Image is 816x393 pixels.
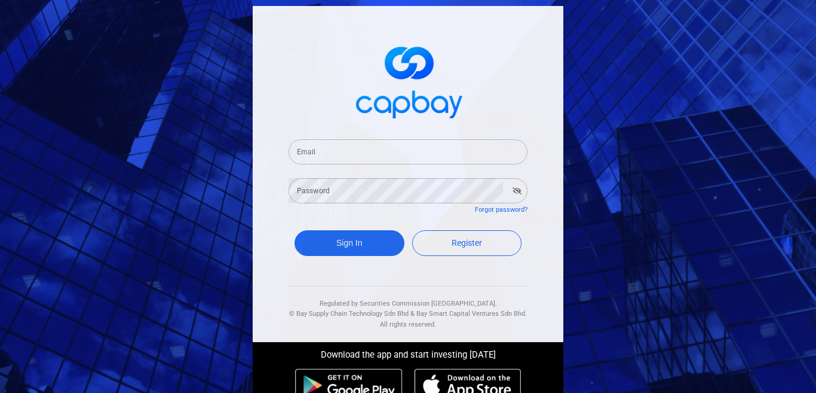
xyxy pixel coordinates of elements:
[452,238,482,248] span: Register
[475,206,527,214] a: Forgot password?
[295,230,404,256] button: Sign In
[289,310,409,318] span: © Bay Supply Chain Technology Sdn Bhd
[412,230,522,256] a: Register
[348,36,468,125] img: logo
[289,287,527,330] div: Regulated by Securities Commission [GEOGRAPHIC_DATA]. & All rights reserved.
[416,310,527,318] span: Bay Smart Capital Ventures Sdn Bhd.
[244,342,572,362] div: Download the app and start investing [DATE]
